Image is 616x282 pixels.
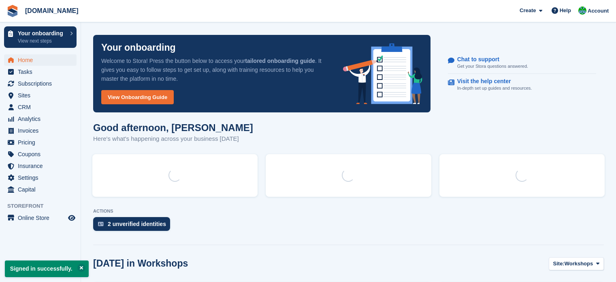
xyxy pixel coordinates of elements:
[4,137,77,148] a: menu
[4,172,77,183] a: menu
[18,125,66,136] span: Invoices
[93,209,604,214] p: ACTIONS
[588,7,609,15] span: Account
[67,213,77,223] a: Preview store
[18,101,66,113] span: CRM
[520,6,536,15] span: Create
[101,56,330,83] p: Welcome to Stora! Press the button below to access your . It gives you easy to follow steps to ge...
[4,149,77,160] a: menu
[4,101,77,113] a: menu
[343,43,422,104] img: onboarding-info-6c161a55d2c0e0a8cae90662b2fe09162a5109e8cc188191df67fb4f79e88e88.svg
[245,58,315,64] strong: tailored onboarding guide
[18,54,66,66] span: Home
[18,30,66,36] p: Your onboarding
[98,222,104,226] img: verify_identity-adf6edd0f0f0b5bbfe63781bf79b02c33cf7c696d77639b501bdc392416b5a36.svg
[549,257,604,271] button: Site: Workshops
[108,221,166,227] div: 2 unverified identities
[18,172,66,183] span: Settings
[18,137,66,148] span: Pricing
[101,90,174,104] a: View Onboarding Guide
[553,260,565,268] span: Site:
[22,4,82,17] a: [DOMAIN_NAME]
[93,134,253,144] p: Here's what's happening across your business [DATE]
[4,90,77,101] a: menu
[18,90,66,101] span: Sites
[93,217,174,235] a: 2 unverified identities
[5,260,89,277] p: Signed in successfully.
[4,160,77,172] a: menu
[18,149,66,160] span: Coupons
[18,184,66,195] span: Capital
[4,212,77,224] a: menu
[18,78,66,89] span: Subscriptions
[457,85,532,92] p: In-depth set up guides and resources.
[457,63,528,70] p: Get your Stora questions answered.
[18,160,66,172] span: Insurance
[560,6,571,15] span: Help
[4,113,77,125] a: menu
[4,54,77,66] a: menu
[4,184,77,195] a: menu
[6,5,19,17] img: stora-icon-8386f47178a22dfd0bd8f6a31ec36ba5ce8667c1dd55bd0f319d3a0aa187defe.svg
[4,78,77,89] a: menu
[448,74,596,96] a: Visit the help center In-depth set up guides and resources.
[93,258,188,269] h2: [DATE] in Workshops
[101,43,176,52] p: Your onboarding
[4,66,77,77] a: menu
[18,66,66,77] span: Tasks
[565,260,593,268] span: Workshops
[18,212,66,224] span: Online Store
[448,52,596,74] a: Chat to support Get your Stora questions answered.
[4,26,77,48] a: Your onboarding View next steps
[7,202,81,210] span: Storefront
[457,56,522,63] p: Chat to support
[18,37,66,45] p: View next steps
[578,6,586,15] img: Mark Bignell
[18,113,66,125] span: Analytics
[93,122,253,133] h1: Good afternoon, [PERSON_NAME]
[4,125,77,136] a: menu
[457,78,526,85] p: Visit the help center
